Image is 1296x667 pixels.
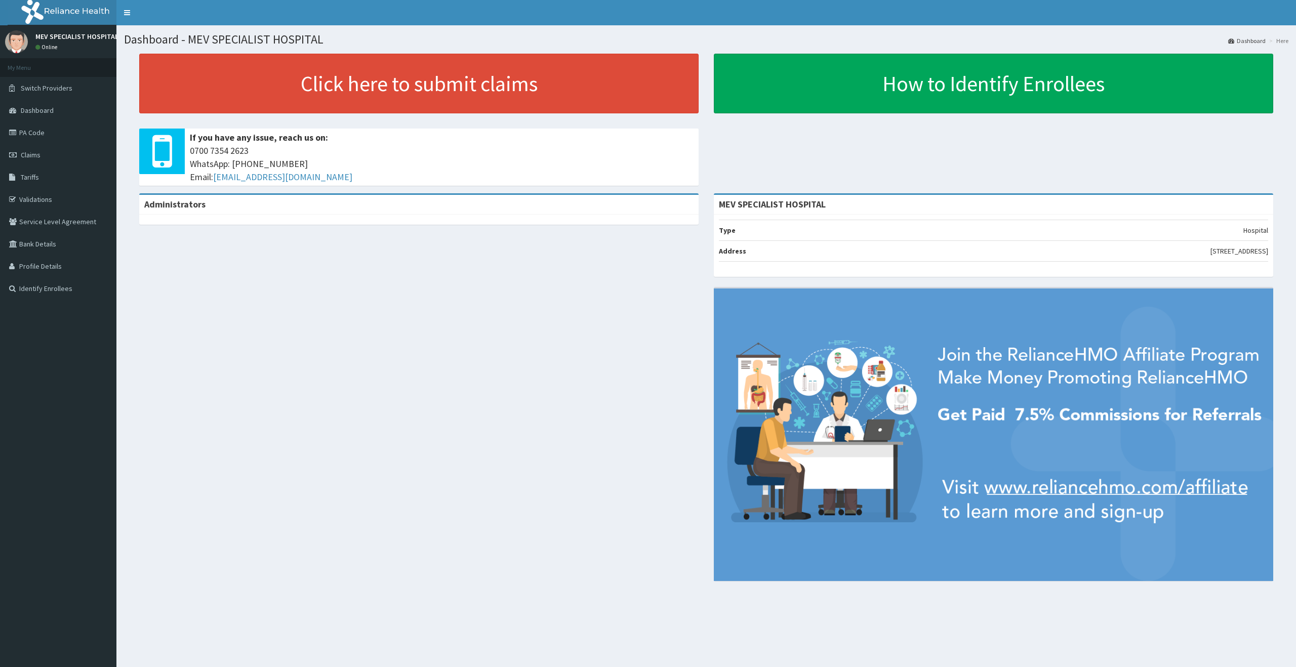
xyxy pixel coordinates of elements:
span: 0700 7354 2623 WhatsApp: [PHONE_NUMBER] Email: [190,144,694,183]
h1: Dashboard - MEV SPECIALIST HOSPITAL [124,33,1288,46]
li: Here [1267,36,1288,45]
span: Tariffs [21,173,39,182]
p: MEV SPECIALIST HOSPITAL [35,33,118,40]
b: If you have any issue, reach us on: [190,132,328,143]
a: Click here to submit claims [139,54,699,113]
img: User Image [5,30,28,53]
strong: MEV SPECIALIST HOSPITAL [719,198,826,210]
p: [STREET_ADDRESS] [1210,246,1268,256]
p: Hospital [1243,225,1268,235]
b: Type [719,226,736,235]
a: [EMAIL_ADDRESS][DOMAIN_NAME] [213,171,352,183]
span: Dashboard [21,106,54,115]
b: Administrators [144,198,206,210]
span: Switch Providers [21,84,72,93]
a: Dashboard [1228,36,1266,45]
b: Address [719,246,746,256]
img: provider-team-banner.png [714,288,1273,581]
a: How to Identify Enrollees [714,54,1273,113]
span: Claims [21,150,40,159]
a: Online [35,44,60,51]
